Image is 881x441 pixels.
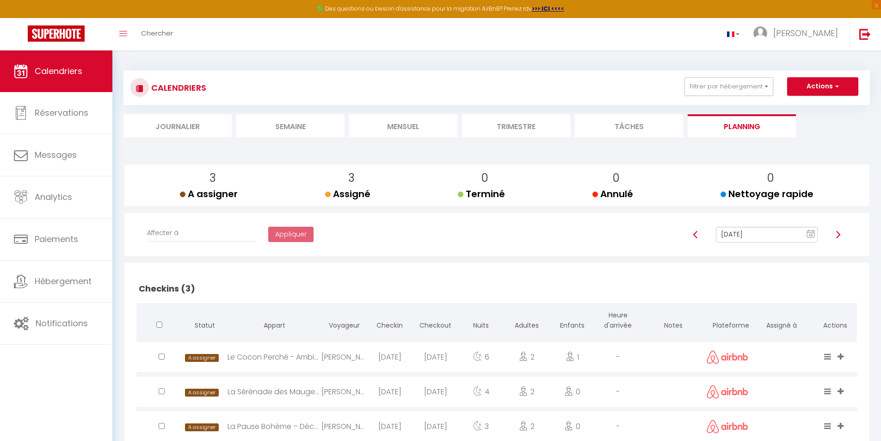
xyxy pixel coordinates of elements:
[749,303,813,340] th: Assigné à
[236,114,345,137] li: Semaine
[123,114,232,137] li: Journalier
[592,187,633,200] span: Annulé
[462,114,570,137] li: Trimestre
[35,233,78,245] span: Paiements
[549,377,595,407] div: 0
[367,342,413,372] div: [DATE]
[787,77,858,96] button: Actions
[834,231,842,238] img: arrow-right3.svg
[688,114,796,137] li: Planning
[325,187,370,200] span: Assigné
[859,28,871,40] img: logout
[641,303,706,340] th: Notes
[773,27,838,39] span: [PERSON_NAME]
[600,169,633,187] p: 0
[134,18,180,50] a: Chercher
[35,275,92,287] span: Hébergement
[321,342,367,372] div: [PERSON_NAME]
[185,389,218,397] span: A assigner
[809,233,813,237] text: 12
[264,321,285,330] span: Appart
[575,114,683,137] li: Tâches
[692,231,699,238] img: arrow-left3.svg
[321,377,367,407] div: [PERSON_NAME]
[35,107,88,118] span: Réservations
[465,169,505,187] p: 0
[458,187,505,200] span: Terminé
[716,227,818,242] input: Select Date
[814,303,857,340] th: Actions
[458,342,504,372] div: 6
[36,317,88,329] span: Notifications
[367,303,413,340] th: Checkin
[228,342,321,372] div: Le Cocon Perché - Ambiance Pastel et [GEOGRAPHIC_DATA]
[367,377,413,407] div: [DATE]
[746,18,850,50] a: ... [PERSON_NAME]
[532,5,564,12] a: >>> ICI <<<<
[413,342,458,372] div: [DATE]
[458,303,504,340] th: Nuits
[195,321,215,330] span: Statut
[707,420,748,433] img: airbnb2.png
[707,385,748,398] img: airbnb2.png
[595,342,641,372] div: -
[268,227,314,242] button: Appliquer
[149,77,206,98] h3: CALENDRIERS
[706,303,749,340] th: Plateforme
[349,114,457,137] li: Mensuel
[707,350,748,364] img: airbnb2.png
[35,149,77,161] span: Messages
[185,423,218,431] span: A assigner
[504,303,550,340] th: Adultes
[728,169,813,187] p: 0
[504,342,550,372] div: 2
[180,187,238,200] span: A assigner
[413,303,458,340] th: Checkout
[136,274,857,303] h2: Checkins (3)
[187,169,238,187] p: 3
[321,303,367,340] th: Voyageur
[595,377,641,407] div: -
[458,377,504,407] div: 4
[413,377,458,407] div: [DATE]
[549,303,595,340] th: Enfants
[35,191,72,203] span: Analytics
[28,25,85,42] img: Super Booking
[549,342,595,372] div: 1
[684,77,773,96] button: Filtrer par hébergement
[721,187,813,200] span: Nettoyage rapide
[228,377,321,407] div: La Sérénade des Mauges : Charme, Nature, Détente
[595,303,641,340] th: Heure d'arrivée
[35,65,82,77] span: Calendriers
[504,377,550,407] div: 2
[185,354,218,362] span: A assigner
[141,28,173,38] span: Chercher
[753,26,767,40] img: ...
[333,169,370,187] p: 3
